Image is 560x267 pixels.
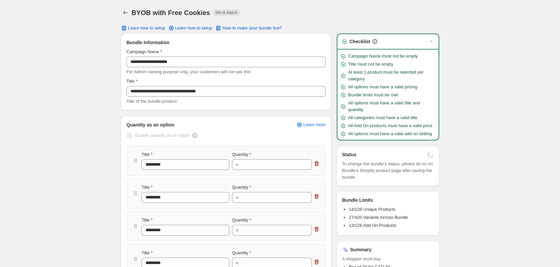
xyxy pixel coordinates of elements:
[350,246,372,253] h3: Summary
[142,151,153,158] label: Title
[349,215,408,220] span: 27/420 Variants Across Bundle
[164,23,217,33] a: Learn how to setup
[232,250,251,256] label: Quantity
[342,151,356,158] h3: Status
[232,151,251,158] label: Quantity
[142,250,153,256] label: Title
[342,197,373,203] h3: Bundle Limits
[303,122,326,127] span: Learn more
[349,223,396,228] span: 13/128 Add On Products
[232,184,251,191] label: Quantity
[126,69,250,74] span: For Admin naming purpose only, your customers will not see this
[131,9,210,17] h1: BYOB with Free Cookies
[142,184,153,191] label: Title
[128,25,165,31] span: Learn how to setup
[142,217,153,224] label: Title
[348,130,432,137] span: All options must have a valid add on setting
[348,100,436,113] span: All options must have a valid title and quantity
[232,217,251,224] label: Quantity
[175,25,213,31] span: Learn how to setup
[236,194,238,201] div: x
[292,120,330,129] a: Learn more
[348,84,417,90] span: All options must have a valid pricing
[236,260,238,266] div: x
[222,25,282,31] span: How to make your bundle live?
[348,53,418,60] span: Campaign Name must not be empty
[121,8,130,17] button: Back
[126,78,137,85] label: Title
[117,23,169,33] button: Learn how to setup
[348,61,393,68] span: Title must not be empty
[342,256,434,262] span: A shopper must buy
[342,161,434,181] span: To change the bundle's status, please do so on Bundle's Shopify product page after saving the bundle
[126,121,174,128] span: Quantity as an option
[126,99,177,104] span: Title of the bundle product
[348,114,417,121] span: All categories must have a valid title
[236,227,238,234] div: x
[349,38,370,45] h3: Checklist
[126,49,162,55] label: Campaign Name
[135,133,190,138] span: Enable quantity as an option
[236,161,238,168] div: x
[211,23,286,33] button: How to make your bundle live?
[348,69,436,82] span: At least 1 product must be selected per category
[126,39,169,46] span: Bundle Information
[348,122,432,129] span: All Add On products must have a valid price
[348,92,398,98] span: Bundle limits must be met
[216,10,238,15] span: Mix & Match
[349,207,395,212] span: 14/128 Unique Products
